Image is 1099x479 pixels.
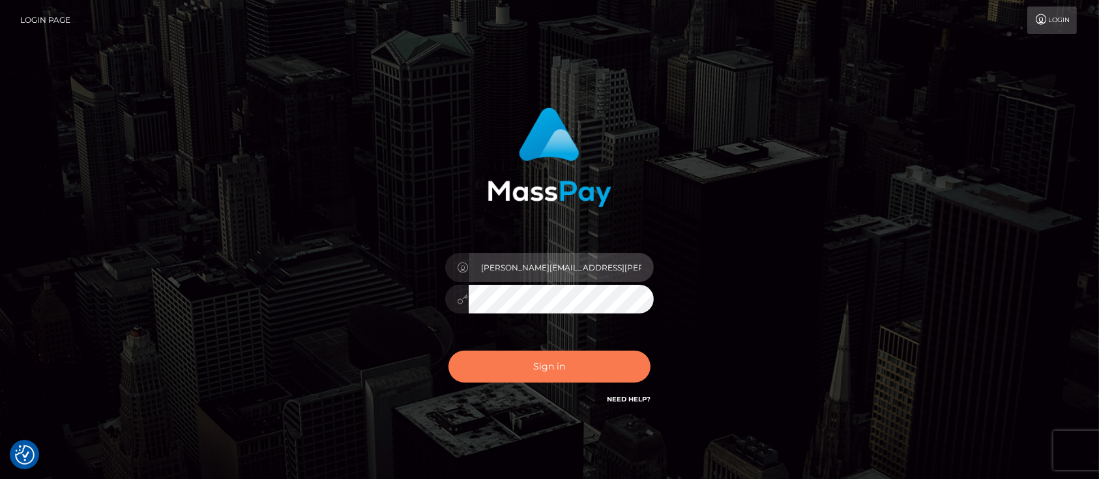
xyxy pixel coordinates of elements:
[469,253,654,282] input: Username...
[448,351,651,383] button: Sign in
[1027,7,1077,34] a: Login
[15,445,35,465] img: Revisit consent button
[15,445,35,465] button: Consent Preferences
[607,395,651,403] a: Need Help?
[488,108,611,207] img: MassPay Login
[20,7,70,34] a: Login Page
